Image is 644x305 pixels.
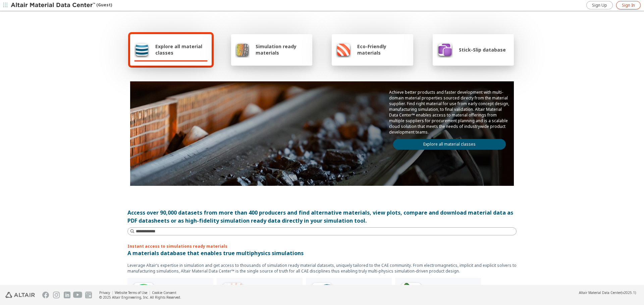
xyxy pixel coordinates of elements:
[616,1,641,9] a: Sign In
[579,290,636,295] div: (v2025.1)
[152,290,176,295] a: Cookie Consent
[437,42,453,58] img: Stick-Slip database
[115,290,147,295] a: Website Terms of Use
[99,290,110,295] a: Privacy
[99,295,181,300] div: © 2025 Altair Engineering, Inc. All Rights Reserved.
[592,3,607,8] span: Sign Up
[127,262,517,274] p: Leverage Altair’s expertise in simulation and get access to thousands of simulation ready materia...
[155,43,208,56] span: Explore all material classes
[127,249,517,257] p: A materials database that enables true multiphysics simulations
[5,292,35,298] img: Altair Engineering
[579,290,621,295] span: Altair Material Data Center
[256,43,308,56] span: Simulation ready materials
[336,42,351,58] img: Eco-Friendly materials
[357,43,409,56] span: Eco-Friendly materials
[622,3,635,8] span: Sign In
[134,42,149,58] img: Explore all material classes
[11,2,112,9] div: (Guest)
[127,243,517,249] p: Instant access to simulations ready materials
[11,2,96,9] img: Altair Material Data Center
[127,209,517,225] div: Access over 90,000 datasets from more than 400 producers and find alternative materials, view plo...
[393,139,506,150] a: Explore all material classes
[459,47,506,53] span: Stick-Slip database
[586,1,613,9] a: Sign Up
[235,42,250,58] img: Simulation ready materials
[389,89,510,135] p: Achieve better products and faster development with multi-domain material properties sourced dire...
